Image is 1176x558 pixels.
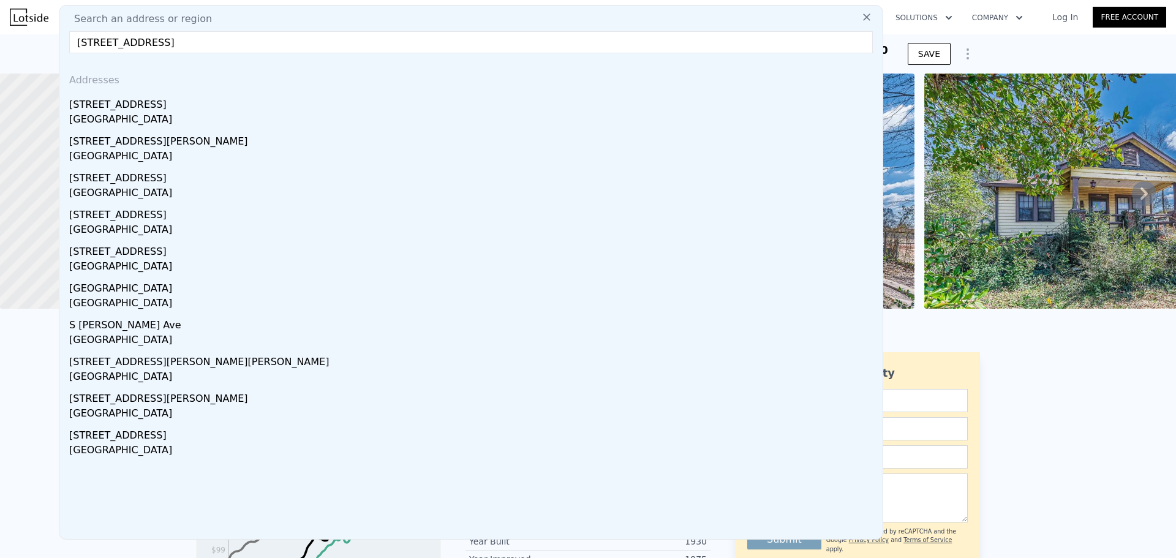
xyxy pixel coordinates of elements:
[903,537,952,543] a: Terms of Service
[69,222,878,239] div: [GEOGRAPHIC_DATA]
[69,92,878,112] div: [STREET_ADDRESS]
[69,112,878,129] div: [GEOGRAPHIC_DATA]
[69,423,878,443] div: [STREET_ADDRESS]
[69,443,878,460] div: [GEOGRAPHIC_DATA]
[69,129,878,149] div: [STREET_ADDRESS][PERSON_NAME]
[908,43,951,65] button: SAVE
[1093,7,1166,28] a: Free Account
[69,333,878,350] div: [GEOGRAPHIC_DATA]
[69,369,878,386] div: [GEOGRAPHIC_DATA]
[962,7,1033,29] button: Company
[1038,11,1093,23] a: Log In
[69,166,878,186] div: [STREET_ADDRESS]
[886,7,962,29] button: Solutions
[469,535,588,548] div: Year Built
[69,406,878,423] div: [GEOGRAPHIC_DATA]
[956,42,980,66] button: Show Options
[64,63,878,92] div: Addresses
[69,203,878,222] div: [STREET_ADDRESS]
[69,31,873,53] input: Enter an address, city, region, neighborhood or zip code
[69,239,878,259] div: [STREET_ADDRESS]
[69,276,878,296] div: [GEOGRAPHIC_DATA]
[849,537,889,543] a: Privacy Policy
[64,12,212,26] span: Search an address or region
[69,350,878,369] div: [STREET_ADDRESS][PERSON_NAME][PERSON_NAME]
[69,386,878,406] div: [STREET_ADDRESS][PERSON_NAME]
[69,313,878,333] div: S [PERSON_NAME] Ave
[10,9,48,26] img: Lotside
[69,186,878,203] div: [GEOGRAPHIC_DATA]
[69,259,878,276] div: [GEOGRAPHIC_DATA]
[211,546,225,554] tspan: $99
[747,530,821,549] button: Submit
[826,527,968,554] div: This site is protected by reCAPTCHA and the Google and apply.
[69,296,878,313] div: [GEOGRAPHIC_DATA]
[588,535,707,548] div: 1930
[69,149,878,166] div: [GEOGRAPHIC_DATA]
